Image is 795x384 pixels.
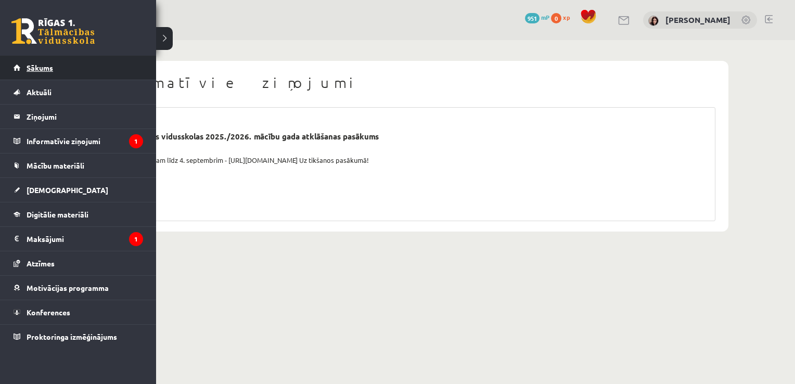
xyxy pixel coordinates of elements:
a: Aktuāli [14,80,143,104]
span: 0 [551,13,561,23]
img: Sabīne Kūkoja [648,16,659,26]
a: Konferences [14,300,143,324]
a: Ziņojumi [14,105,143,129]
div: Pieteikšanās pasākumam līdz 4. septembrim - [URL][DOMAIN_NAME] Uz tikšanos pasākumā! [81,155,710,165]
span: Aktuāli [27,87,52,97]
span: xp [563,13,570,21]
a: 951 mP [525,13,549,21]
span: [DEMOGRAPHIC_DATA] [27,185,108,195]
span: 951 [525,13,540,23]
span: Digitālie materiāli [27,210,88,219]
a: Rīgas 1. Tālmācības vidusskola [11,18,95,44]
span: Mācību materiāli [27,161,84,170]
a: Motivācijas programma [14,276,143,300]
h1: Informatīvie ziņojumi [75,74,715,92]
a: 0 xp [551,13,575,21]
a: Informatīvie ziņojumi1 [14,129,143,153]
span: Motivācijas programma [27,283,109,292]
span: Atzīmes [27,259,55,268]
a: [DEMOGRAPHIC_DATA] [14,178,143,202]
span: Proktoringa izmēģinājums [27,332,117,341]
div: [DATE] 10:48:37 [81,121,710,131]
div: Rīgas 1. Tālmācības vidusskolas 2025./2026. mācību gada atklāšanas pasākums [89,131,702,143]
a: Sākums [14,56,143,80]
span: Sākums [27,63,53,72]
a: Maksājumi1 [14,227,143,251]
span: mP [541,13,549,21]
legend: Ziņojumi [27,105,143,129]
a: Proktoringa izmēģinājums [14,325,143,349]
legend: Informatīvie ziņojumi [27,129,143,153]
a: [PERSON_NAME] [665,15,730,25]
span: Konferences [27,308,70,317]
a: Atzīmes [14,251,143,275]
a: Mācību materiāli [14,153,143,177]
a: Digitālie materiāli [14,202,143,226]
i: 1 [129,134,143,148]
legend: Maksājumi [27,227,143,251]
i: 1 [129,232,143,246]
